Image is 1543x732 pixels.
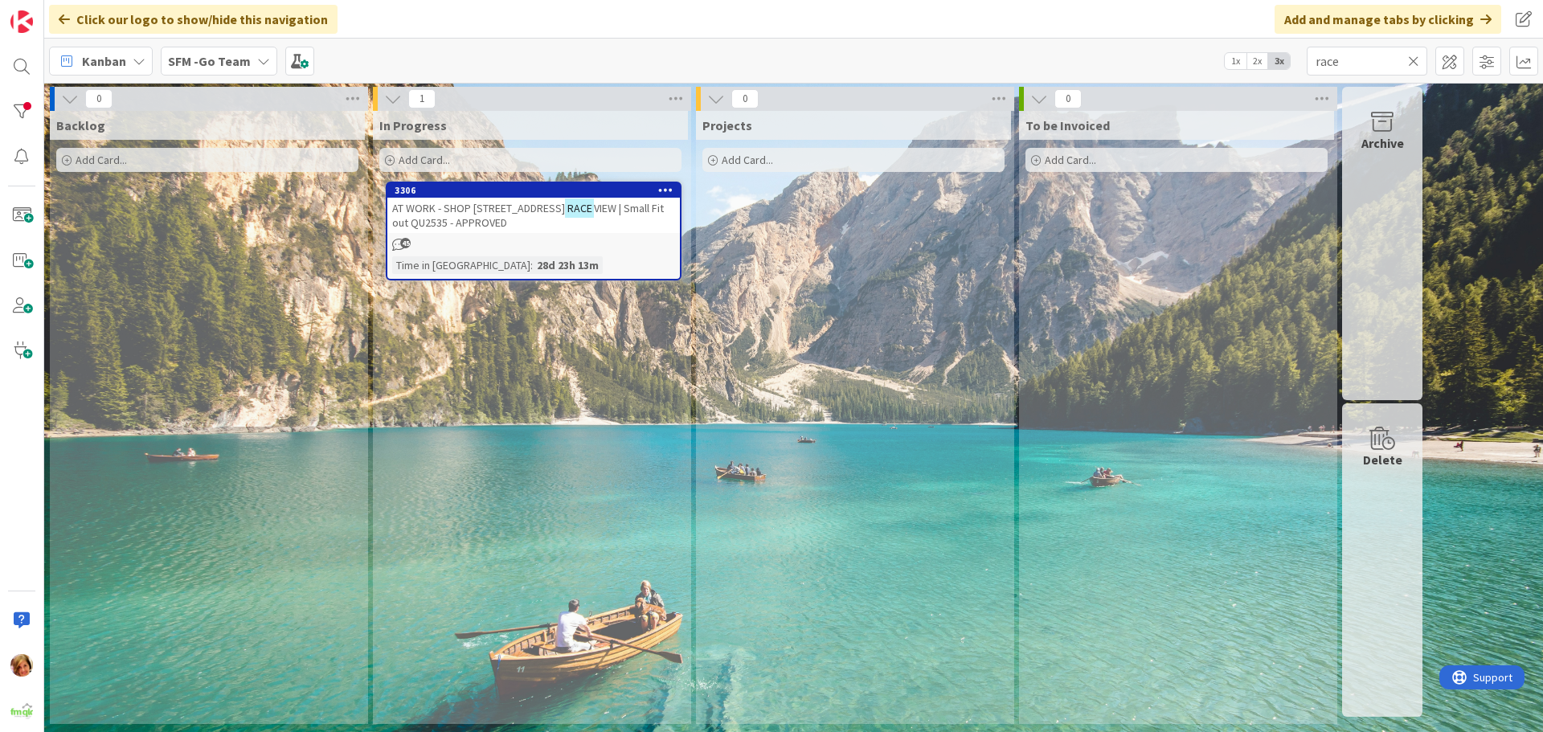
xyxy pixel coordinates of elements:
span: Add Card... [722,153,773,167]
span: Backlog [56,117,105,133]
div: Add and manage tabs by clicking [1275,5,1501,34]
b: SFM -Go Team [168,53,251,69]
span: 45 [400,238,411,248]
input: Quick Filter... [1307,47,1427,76]
img: avatar [10,699,33,722]
span: 1 [408,89,436,108]
span: Projects [702,117,752,133]
span: 0 [1054,89,1082,108]
span: 0 [85,89,113,108]
mark: RACE [565,198,594,217]
div: Time in [GEOGRAPHIC_DATA] [392,256,530,274]
span: Kanban [82,51,126,71]
span: Add Card... [76,153,127,167]
span: Support [34,2,73,22]
div: Archive [1361,133,1404,153]
span: 1x [1225,53,1246,69]
div: 28d 23h 13m [533,256,603,274]
span: 0 [731,89,759,108]
span: To be Invoiced [1025,117,1110,133]
img: KD [10,654,33,677]
span: In Progress [379,117,447,133]
span: Add Card... [399,153,450,167]
div: 3306 [387,183,680,198]
div: 3306 [395,185,680,196]
div: 3306AT WORK - SHOP [STREET_ADDRESS]RACEVIEW | Small Fit out QU2535 - APPROVED [387,183,680,233]
span: 2x [1246,53,1268,69]
span: 3x [1268,53,1290,69]
span: AT WORK - SHOP [STREET_ADDRESS] [392,201,565,215]
div: Click our logo to show/hide this navigation [49,5,338,34]
span: Add Card... [1045,153,1096,167]
div: Delete [1363,450,1402,469]
span: VIEW | Small Fit out QU2535 - APPROVED [392,201,664,230]
a: 3306AT WORK - SHOP [STREET_ADDRESS]RACEVIEW | Small Fit out QU2535 - APPROVEDTime in [GEOGRAPHIC_... [386,182,681,280]
span: : [530,256,533,274]
img: Visit kanbanzone.com [10,10,33,33]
